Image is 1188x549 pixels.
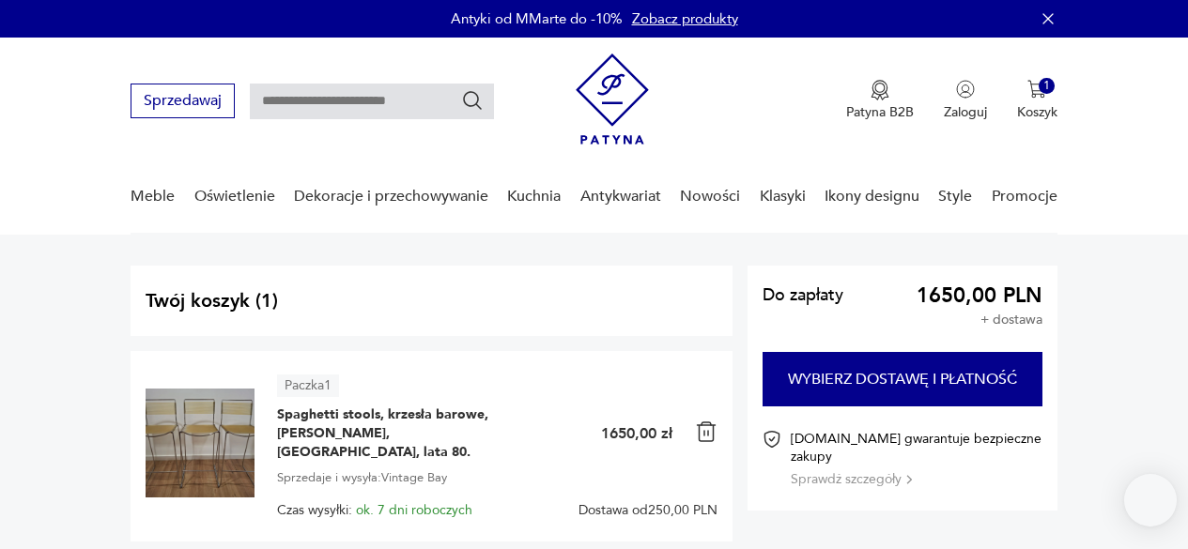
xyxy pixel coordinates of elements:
button: 1Koszyk [1017,80,1057,121]
button: Sprawdź szczegóły [791,470,912,488]
a: Dekoracje i przechowywanie [294,160,488,233]
span: Spaghetti stools, krzesła barowe, [PERSON_NAME], [GEOGRAPHIC_DATA], lata 80. [277,405,512,462]
img: Ikona certyfikatu [763,430,781,449]
a: Promocje [992,160,1057,233]
p: Patyna B2B [846,103,914,121]
a: Meble [131,160,175,233]
a: Antykwariat [580,160,661,233]
button: Zaloguj [944,80,987,121]
a: Sprzedawaj [131,96,235,109]
img: Ikona koszyka [1027,80,1046,99]
img: Ikona medalu [871,80,889,100]
img: Patyna - sklep z meblami i dekoracjami vintage [576,53,649,145]
div: [DOMAIN_NAME] gwarantuje bezpieczne zakupy [791,430,1042,488]
a: Ikony designu [825,160,919,233]
p: Koszyk [1017,103,1057,121]
iframe: Smartsupp widget button [1124,474,1177,526]
article: Paczka 1 [277,374,339,397]
p: Zaloguj [944,103,987,121]
a: Kuchnia [507,160,561,233]
p: Antyki od MMarte do -10% [451,9,623,28]
img: Spaghetti stools, krzesła barowe, Giandomenico Belotti, Włochy, lata 80. [146,389,255,497]
img: Ikona strzałki w prawo [906,475,912,484]
button: Sprzedawaj [131,84,235,118]
img: Ikona kosza [695,420,717,443]
div: 1 [1039,78,1055,94]
span: Sprzedaje i wysyła: Vintage Bay [277,467,447,488]
button: Patyna B2B [846,80,914,121]
a: Style [938,160,972,233]
a: Klasyki [760,160,806,233]
a: Zobacz produkty [632,9,738,28]
p: + dostawa [980,313,1042,328]
span: ok. 7 dni roboczych [356,501,472,519]
p: 1650,00 zł [601,423,672,444]
h2: Twój koszyk ( 1 ) [146,288,717,313]
span: Dostawa od 250,00 PLN [579,503,717,518]
span: 1650,00 PLN [917,288,1042,303]
button: Wybierz dostawę i płatność [763,352,1042,406]
span: Do zapłaty [763,288,843,303]
a: Ikona medaluPatyna B2B [846,80,914,121]
span: Czas wysyłki: [277,503,472,518]
button: Szukaj [461,89,484,112]
img: Ikonka użytkownika [956,80,975,99]
a: Nowości [680,160,740,233]
a: Oświetlenie [194,160,275,233]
